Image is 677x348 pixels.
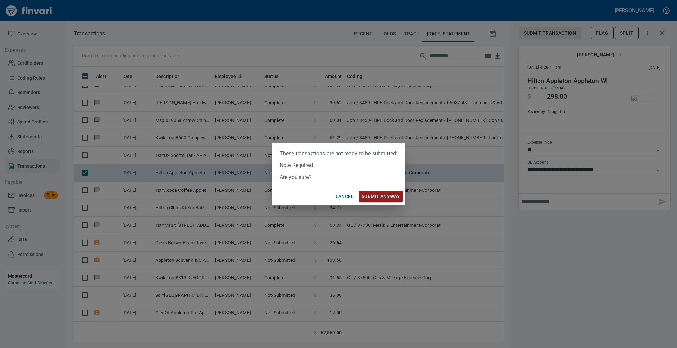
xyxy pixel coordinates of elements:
[362,192,400,201] span: Submit anyway
[280,150,397,157] p: These transactions are not ready to be submitted:
[359,191,403,203] button: Submit anyway
[336,192,354,201] span: Cancel
[333,191,356,203] button: Cancel
[280,173,397,181] p: Are you sure?
[280,161,397,169] p: Note Required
